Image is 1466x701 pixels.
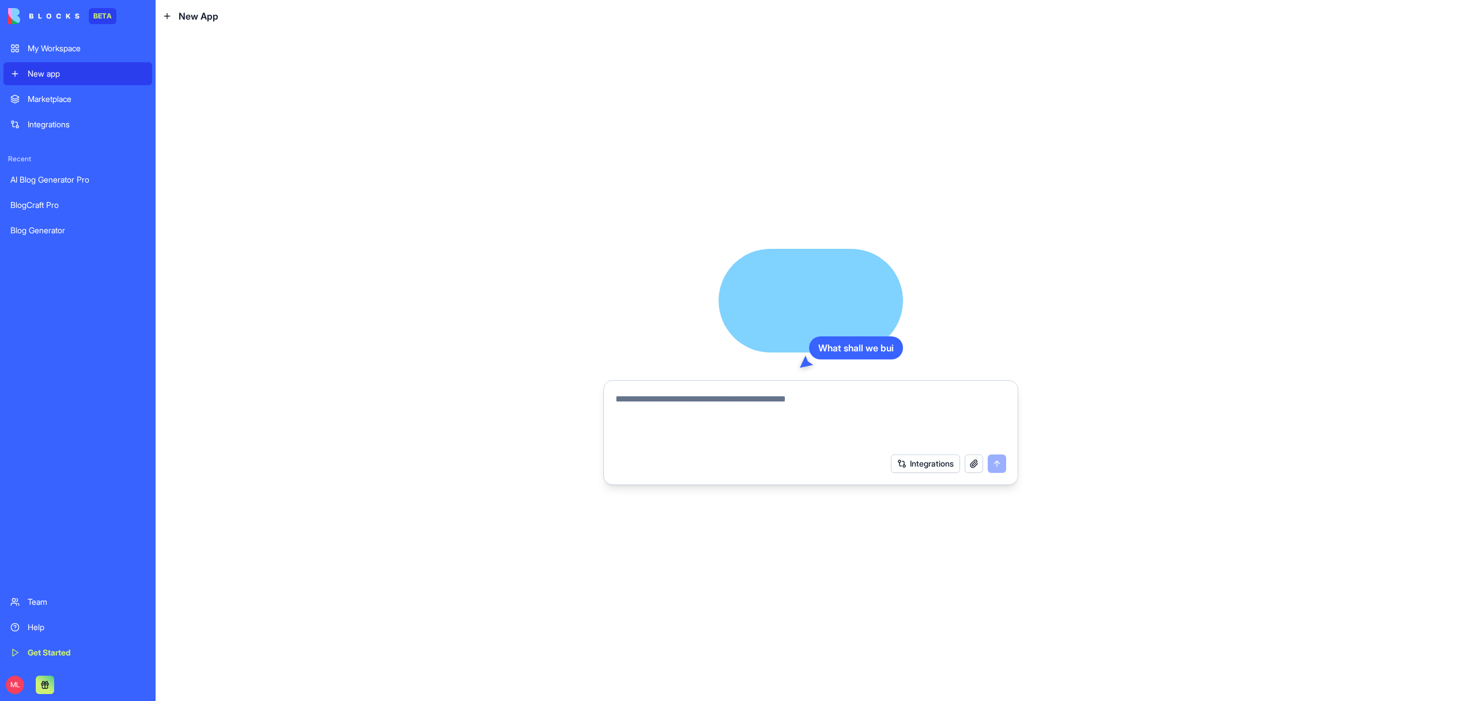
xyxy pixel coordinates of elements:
[28,596,145,608] div: Team
[28,119,145,130] div: Integrations
[3,88,152,111] a: Marketplace
[10,199,145,211] div: BlogCraft Pro
[3,168,152,191] a: AI Blog Generator Pro
[3,37,152,60] a: My Workspace
[3,154,152,164] span: Recent
[3,113,152,136] a: Integrations
[3,616,152,639] a: Help
[3,219,152,242] a: Blog Generator
[809,336,903,359] div: What shall we bui
[6,676,24,694] span: ML
[3,194,152,217] a: BlogCraft Pro
[179,9,218,23] span: New App
[10,225,145,236] div: Blog Generator
[28,647,145,658] div: Get Started
[89,8,116,24] div: BETA
[28,622,145,633] div: Help
[8,8,116,24] a: BETA
[3,641,152,664] a: Get Started
[28,68,145,79] div: New app
[8,8,80,24] img: logo
[3,62,152,85] a: New app
[28,43,145,54] div: My Workspace
[10,174,145,185] div: AI Blog Generator Pro
[3,590,152,613] a: Team
[891,454,960,473] button: Integrations
[28,93,145,105] div: Marketplace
